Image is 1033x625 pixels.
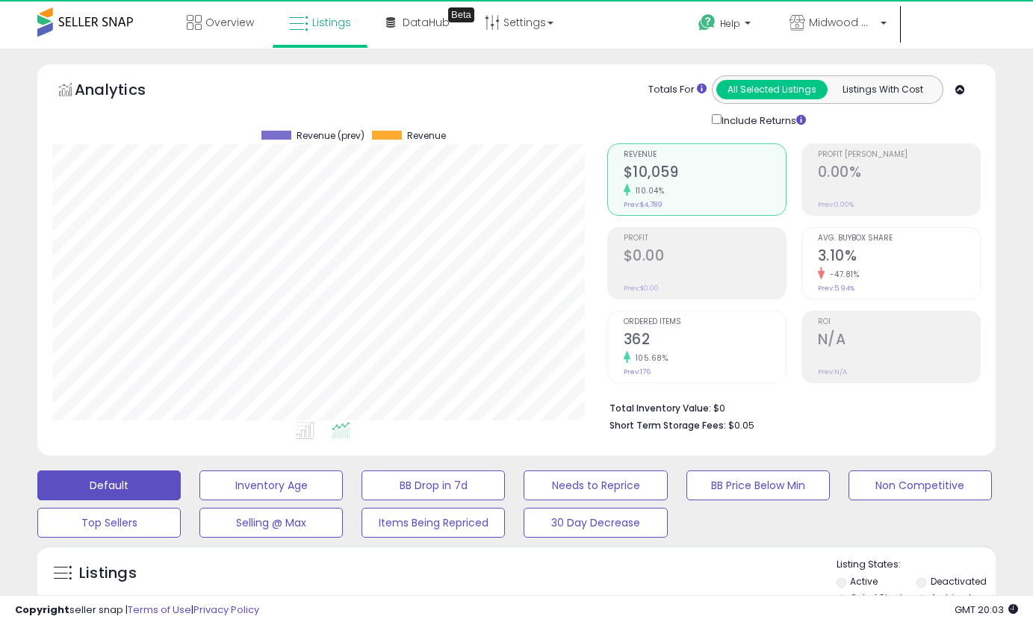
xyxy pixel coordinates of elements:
[931,575,987,588] label: Deactivated
[624,164,786,184] h2: $10,059
[624,367,651,376] small: Prev: 176
[15,603,259,618] div: seller snap | |
[818,331,980,351] h2: N/A
[624,331,786,351] h2: 362
[818,367,847,376] small: Prev: N/A
[701,111,824,128] div: Include Returns
[837,558,996,572] p: Listing States:
[403,15,450,30] span: DataHub
[818,151,980,159] span: Profit [PERSON_NAME]
[193,603,259,617] a: Privacy Policy
[720,17,740,30] span: Help
[931,591,971,604] label: Archived
[716,80,828,99] button: All Selected Listings
[686,2,766,49] a: Help
[624,247,786,267] h2: $0.00
[818,164,980,184] h2: 0.00%
[624,234,786,243] span: Profit
[818,234,980,243] span: Avg. Buybox Share
[128,603,191,617] a: Terms of Use
[448,7,474,22] div: Tooltip anchor
[15,603,69,617] strong: Copyright
[648,83,707,97] div: Totals For
[37,470,181,500] button: Default
[624,318,786,326] span: Ordered Items
[686,470,830,500] button: BB Price Below Min
[825,269,860,280] small: -47.81%
[609,402,711,414] b: Total Inventory Value:
[37,508,181,538] button: Top Sellers
[850,575,878,588] label: Active
[624,200,663,209] small: Prev: $4,789
[79,563,137,584] h5: Listings
[630,352,668,364] small: 105.68%
[827,80,938,99] button: Listings With Cost
[624,284,659,293] small: Prev: $0.00
[199,508,343,538] button: Selling @ Max
[818,200,854,209] small: Prev: 0.00%
[524,470,667,500] button: Needs to Reprice
[818,318,980,326] span: ROI
[609,419,726,432] b: Short Term Storage Fees:
[75,79,175,104] h5: Analytics
[850,591,905,604] label: Out of Stock
[955,603,1018,617] span: 2025-09-12 20:03 GMT
[624,151,786,159] span: Revenue
[818,247,980,267] h2: 3.10%
[205,15,254,30] span: Overview
[809,15,876,30] span: Midwood Market
[609,398,970,416] li: $0
[362,508,505,538] button: Items Being Repriced
[297,131,365,141] span: Revenue (prev)
[362,470,505,500] button: BB Drop in 7d
[818,284,854,293] small: Prev: 5.94%
[849,470,992,500] button: Non Competitive
[312,15,351,30] span: Listings
[524,508,667,538] button: 30 Day Decrease
[698,13,716,32] i: Get Help
[728,418,754,432] span: $0.05
[630,185,665,196] small: 110.04%
[407,131,446,141] span: Revenue
[199,470,343,500] button: Inventory Age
